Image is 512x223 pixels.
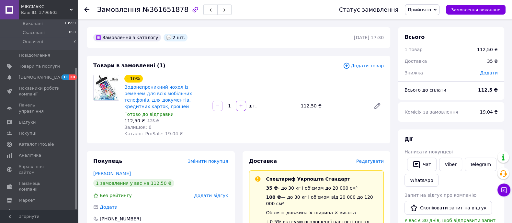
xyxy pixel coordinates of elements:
a: Telegram [465,158,496,171]
span: Відгуки [19,119,36,125]
span: Без рейтингу [100,193,132,198]
span: 100 ₴ [266,195,281,200]
span: Повідомлення [19,52,50,58]
span: Доставка [249,158,277,164]
span: Управління сайтом [19,164,60,175]
span: Замовлення [97,6,141,14]
span: Додати [480,70,498,75]
img: Водонепроникний чохол із ременем для всіх мобільних телефонів, для документів, кредитних карток, ... [94,75,119,100]
span: Каталог ProSale [19,141,54,147]
span: Товари та послуги [19,63,60,69]
span: Написати покупцеві [404,149,453,154]
span: Оплачені [23,39,43,45]
div: - до 30 кг і об'ємом до 20 000 см³ [266,185,379,191]
a: [PERSON_NAME] [93,171,131,176]
div: 35 ₴ [483,54,502,68]
span: Знижка [404,70,423,75]
span: Виконані [23,21,43,27]
span: Редагувати [356,159,384,164]
div: Ваш ID: 3796603 [21,10,78,16]
span: Залишок: 6 [124,125,152,130]
div: 112,50 ₴ [298,101,368,110]
span: Показники роботи компанії [19,85,60,97]
div: Повернутися назад [84,6,89,13]
span: Додати відгук [194,193,228,198]
div: Об'єм = довжина × ширина × висота [266,209,379,216]
span: Доставка [404,59,427,64]
span: 13599 [64,21,76,27]
span: Додати товар [343,62,384,69]
a: Viber [439,158,462,171]
span: Каталог ProSale: 19.04 ₴ [124,131,183,136]
button: Чат з покупцем [497,184,510,196]
div: - 10% [124,75,143,83]
span: Покупці [19,130,36,136]
span: МІКСМАКС [21,4,70,10]
span: Скасовані [23,30,45,36]
span: 2 [74,39,76,45]
button: Чат [407,158,437,171]
span: 11 [62,74,69,80]
button: Скопіювати запит на відгук [404,201,492,215]
span: Запит на відгук про компанію [404,193,476,198]
span: Товари в замовленні (1) [93,62,165,69]
a: Редагувати [371,99,384,112]
a: Водонепроникний чохол із ременем для всіх мобільних телефонів, для документів, кредитних карток, ... [124,84,192,109]
span: Прийнято [408,7,431,12]
span: Спецтариф Укрпошта Стандарт [266,176,350,182]
b: 112.5 ₴ [478,87,498,93]
span: Всього [404,34,425,40]
span: Додати [100,205,118,210]
div: [PHONE_NUMBER] [99,216,142,222]
span: Покупець [93,158,122,164]
div: 112,50 ₴ [477,46,498,53]
span: 35 ₴ [266,185,278,191]
div: Статус замовлення [339,6,399,13]
span: 1 товар [404,47,423,52]
span: Всього до сплати [404,87,446,93]
div: 1 замовлення у вас на 112,50 ₴ [93,179,174,187]
img: :speech_balloon: [166,35,171,40]
a: WhatsApp [404,174,438,187]
span: Замовлення виконано [451,7,500,12]
span: Комісія за замовлення [404,109,458,115]
div: — до 30 кг і об'ємом від 20 000 до 120 000 см³ [266,194,379,207]
span: Дії [404,136,413,142]
span: 19.04 ₴ [480,109,498,115]
span: 125 ₴ [147,119,159,123]
span: [DEMOGRAPHIC_DATA] [19,74,67,80]
button: Замовлення виконано [446,5,506,15]
div: шт. [247,103,257,109]
span: Гаманець компанії [19,181,60,192]
span: Маркет [19,197,35,203]
span: Готово до відправки [124,112,174,117]
div: 2 шт. [164,34,188,41]
span: 20 [69,74,76,80]
span: Панель управління [19,102,60,114]
span: 1050 [67,30,76,36]
span: №361651878 [142,6,188,14]
span: Налаштування [19,209,52,215]
time: [DATE] 17:30 [354,35,384,40]
span: Аналітика [19,152,41,158]
span: Змінити покупця [188,159,228,164]
div: Замовлення з каталогу [93,34,161,41]
span: 112,50 ₴ [124,118,145,123]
